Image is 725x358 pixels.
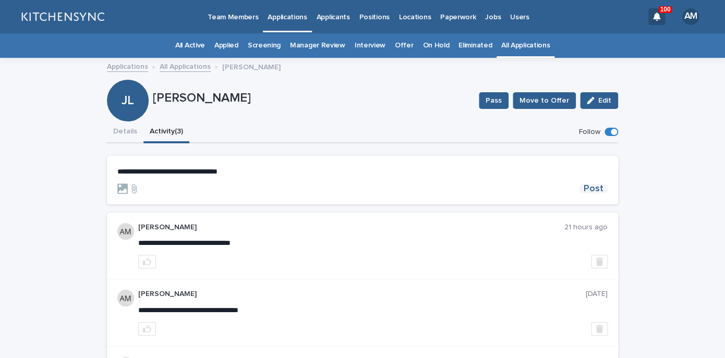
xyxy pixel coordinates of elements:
[501,33,550,58] a: All Applications
[458,33,492,58] a: Eliminated
[153,91,470,106] p: [PERSON_NAME]
[580,92,618,109] button: Edit
[591,255,608,268] button: Delete post
[143,121,189,143] button: Activity (3)
[584,184,603,193] span: Post
[214,33,238,58] a: Applied
[648,8,665,25] div: 100
[682,8,699,25] div: AM
[107,121,143,143] button: Details
[138,223,564,232] p: [PERSON_NAME]
[579,184,608,193] button: Post
[222,60,281,72] p: [PERSON_NAME]
[479,92,509,109] button: Pass
[107,51,149,108] div: JL
[248,33,281,58] a: Screening
[579,128,600,137] p: Follow
[660,6,670,13] p: 100
[355,33,385,58] a: Interview
[21,6,104,27] img: lGNCzQTxQVKGkIr0XjOy
[138,322,156,336] button: like this post
[586,290,608,299] p: [DATE]
[138,290,586,299] p: [PERSON_NAME]
[564,223,608,232] p: 21 hours ago
[513,92,576,109] button: Move to Offer
[422,33,449,58] a: On Hold
[160,60,211,72] a: All Applications
[175,33,205,58] a: All Active
[290,33,345,58] a: Manager Review
[486,95,502,106] span: Pass
[591,322,608,336] button: Delete post
[598,97,611,104] span: Edit
[395,33,413,58] a: Offer
[519,95,569,106] span: Move to Offer
[107,60,148,72] a: Applications
[138,255,156,268] button: like this post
